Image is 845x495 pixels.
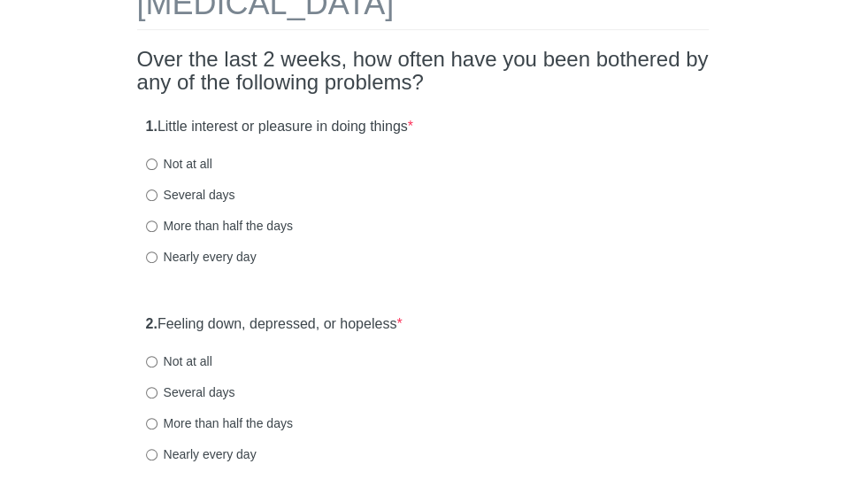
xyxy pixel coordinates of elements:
label: Not at all [146,352,212,370]
label: Several days [146,186,235,204]
input: More than half the days [146,418,157,429]
label: Several days [146,383,235,401]
input: Several days [146,387,157,398]
input: Nearly every day [146,449,157,460]
input: More than half the days [146,220,157,232]
input: Not at all [146,159,157,170]
strong: 1. [146,119,157,134]
label: More than half the days [146,414,293,432]
label: Not at all [146,155,212,173]
label: Little interest or pleasure in doing things [146,117,413,137]
input: Nearly every day [146,251,157,263]
input: Not at all [146,356,157,367]
label: Feeling down, depressed, or hopeless [146,314,403,335]
label: Nearly every day [146,445,257,463]
label: More than half the days [146,217,293,235]
h2: Over the last 2 weeks, how often have you been bothered by any of the following problems? [137,48,709,95]
label: Nearly every day [146,248,257,266]
strong: 2. [146,316,157,331]
input: Several days [146,189,157,201]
